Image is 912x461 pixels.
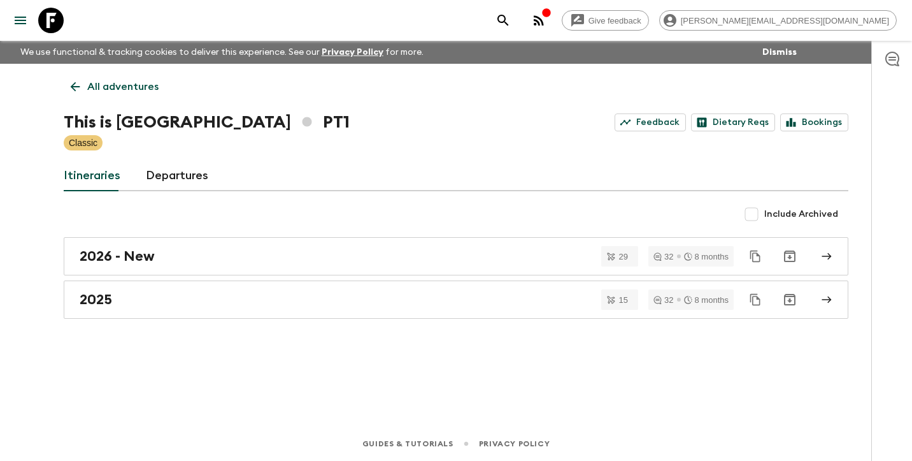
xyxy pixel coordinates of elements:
[611,296,636,304] span: 15
[146,161,208,191] a: Departures
[80,291,112,308] h2: 2025
[15,41,429,64] p: We use functional & tracking cookies to deliver this experience. See our for more.
[674,16,896,26] span: [PERSON_NAME][EMAIL_ADDRESS][DOMAIN_NAME]
[615,113,686,131] a: Feedback
[764,208,838,221] span: Include Archived
[64,237,848,275] a: 2026 - New
[653,252,673,261] div: 32
[87,79,159,94] p: All adventures
[562,10,649,31] a: Give feedback
[479,437,550,451] a: Privacy Policy
[64,74,166,99] a: All adventures
[744,288,767,311] button: Duplicate
[581,16,648,26] span: Give feedback
[659,10,897,31] div: [PERSON_NAME][EMAIL_ADDRESS][DOMAIN_NAME]
[490,8,516,33] button: search adventures
[691,113,775,131] a: Dietary Reqs
[64,110,350,135] h1: This is [GEOGRAPHIC_DATA] PT1
[684,296,729,304] div: 8 months
[653,296,673,304] div: 32
[362,437,453,451] a: Guides & Tutorials
[611,252,636,261] span: 29
[744,245,767,268] button: Duplicate
[777,244,802,269] button: Archive
[64,161,120,191] a: Itineraries
[322,48,383,57] a: Privacy Policy
[8,8,33,33] button: menu
[80,248,155,265] h2: 2026 - New
[684,252,729,261] div: 8 months
[64,281,848,319] a: 2025
[759,43,800,61] button: Dismiss
[777,287,802,312] button: Archive
[780,113,848,131] a: Bookings
[69,136,97,149] p: Classic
